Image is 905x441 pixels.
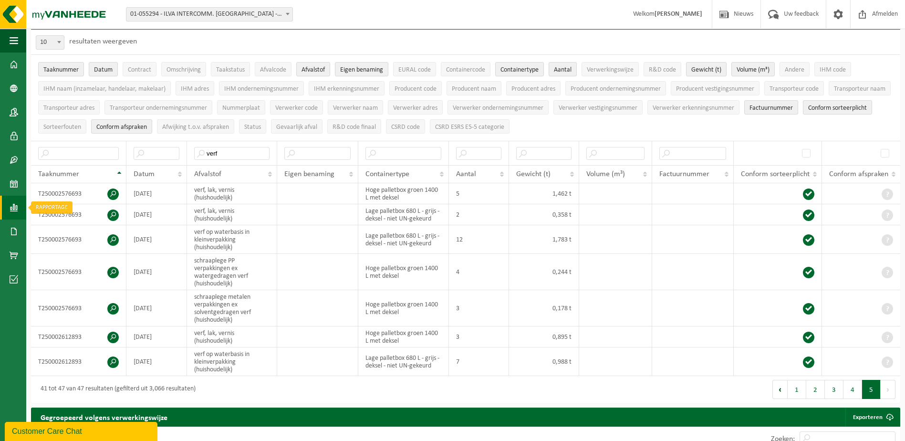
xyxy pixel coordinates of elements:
button: Producent naamProducent naam: Activate to sort [447,81,501,95]
button: Verwerker naamVerwerker naam: Activate to sort [328,100,383,115]
span: R&D code [649,66,676,73]
span: Volume (m³) [737,66,770,73]
td: 3 [449,326,509,347]
button: VerwerkingswijzeVerwerkingswijze: Activate to sort [582,62,639,76]
button: Volume (m³)Volume (m³): Activate to sort [731,62,775,76]
td: schraaplege PP verpakkingen ex watergedragen verf (huishoudelijk) [187,254,277,290]
td: 5 [449,183,509,204]
span: 10 [36,35,64,50]
span: Afvalstof [302,66,325,73]
button: R&D codeR&amp;D code: Activate to sort [644,62,681,76]
button: Transporteur adresTransporteur adres: Activate to sort [38,100,100,115]
button: 1 [788,380,806,399]
button: ContractContract: Activate to sort [123,62,156,76]
button: Verwerker vestigingsnummerVerwerker vestigingsnummer: Activate to sort [553,100,643,115]
td: [DATE] [126,347,187,376]
span: Verwerker naam [333,105,378,112]
strong: [PERSON_NAME] [655,10,702,18]
button: Eigen benamingEigen benaming: Activate to sort [335,62,388,76]
button: 2 [806,380,825,399]
span: Omschrijving [166,66,201,73]
span: Transporteur code [770,85,819,93]
span: Datum [134,170,155,178]
button: TaakstatusTaakstatus: Activate to sort [211,62,250,76]
span: Producent adres [511,85,555,93]
span: Verwerker vestigingsnummer [559,105,637,112]
span: Sorteerfouten [43,124,81,131]
button: Conform afspraken : Activate to sort [91,119,152,134]
td: verf, lak, vernis (huishoudelijk) [187,183,277,204]
button: IHM naam (inzamelaar, handelaar, makelaar)IHM naam (inzamelaar, handelaar, makelaar): Activate to... [38,81,171,95]
td: verf, lak, vernis (huishoudelijk) [187,326,277,347]
button: Producent codeProducent code: Activate to sort [389,81,442,95]
button: 3 [825,380,843,399]
span: Taaknummer [43,66,79,73]
span: Verwerker code [275,105,318,112]
span: Aantal [456,170,476,178]
td: 2 [449,204,509,225]
td: 0,988 t [509,347,579,376]
span: IHM adres [181,85,209,93]
td: T250002612893 [31,326,126,347]
button: Verwerker ondernemingsnummerVerwerker ondernemingsnummer: Activate to sort [447,100,549,115]
button: FactuurnummerFactuurnummer: Activate to sort [744,100,798,115]
td: 0,244 t [509,254,579,290]
button: ContainercodeContainercode: Activate to sort [441,62,490,76]
td: [DATE] [126,326,187,347]
span: CSRD ESRS E5-5 categorie [435,124,504,131]
td: 0,178 t [509,290,579,326]
button: Transporteur codeTransporteur code: Activate to sort [764,81,824,95]
td: 4 [449,254,509,290]
span: IHM ondernemingsnummer [224,85,299,93]
button: TaaknummerTaaknummer: Activate to invert sorting [38,62,84,76]
span: Producent ondernemingsnummer [571,85,661,93]
td: T250002576693 [31,254,126,290]
span: 01-055294 - ILVA INTERCOMM. EREMBODEGEM - EREMBODEGEM [126,8,292,21]
span: R&D code finaal [333,124,376,131]
td: Lage palletbox 680 L - grijs - deksel - niet UN-gekeurd [358,225,449,254]
button: IHM erkenningsnummerIHM erkenningsnummer: Activate to sort [309,81,385,95]
span: CSRD code [391,124,420,131]
span: 01-055294 - ILVA INTERCOMM. EREMBODEGEM - EREMBODEGEM [126,7,293,21]
button: Producent adresProducent adres: Activate to sort [506,81,561,95]
span: Gevaarlijk afval [276,124,317,131]
span: IHM erkenningsnummer [314,85,379,93]
button: Next [881,380,895,399]
span: Containertype [500,66,539,73]
button: AndereAndere: Activate to sort [780,62,810,76]
span: Transporteur naam [834,85,885,93]
button: Gewicht (t)Gewicht (t): Activate to sort [686,62,727,76]
td: 0,358 t [509,204,579,225]
td: verf op waterbasis in kleinverpakking (huishoudelijk) [187,347,277,376]
td: verf, lak, vernis (huishoudelijk) [187,204,277,225]
button: IHM adresIHM adres: Activate to sort [176,81,214,95]
span: Verwerker ondernemingsnummer [453,105,543,112]
button: R&D code finaalR&amp;D code finaal: Activate to sort [327,119,381,134]
button: AfvalcodeAfvalcode: Activate to sort [255,62,291,76]
button: Transporteur naamTransporteur naam: Activate to sort [829,81,891,95]
td: [DATE] [126,204,187,225]
div: 41 tot 47 van 47 resultaten (gefilterd uit 3,066 resultaten) [36,381,196,398]
button: ContainertypeContainertype: Activate to sort [495,62,544,76]
span: Aantal [554,66,572,73]
td: Hoge palletbox groen 1400 L met deksel [358,183,449,204]
button: IHM codeIHM code: Activate to sort [814,62,851,76]
span: Factuurnummer [659,170,709,178]
span: 10 [36,36,64,49]
span: Verwerkingswijze [587,66,634,73]
span: Gewicht (t) [516,170,551,178]
span: Eigen benaming [284,170,334,178]
button: 4 [843,380,862,399]
button: AfvalstofAfvalstof: Activate to sort [296,62,330,76]
td: T250002576693 [31,183,126,204]
button: Conform sorteerplicht : Activate to sort [803,100,872,115]
button: CSRD codeCSRD code: Activate to sort [386,119,425,134]
td: Hoge palletbox groen 1400 L met deksel [358,290,449,326]
button: Verwerker adresVerwerker adres: Activate to sort [388,100,443,115]
span: Afvalstof [194,170,221,178]
span: Producent code [395,85,437,93]
span: Contract [128,66,151,73]
td: 7 [449,347,509,376]
span: Status [244,124,261,131]
button: DatumDatum: Activate to sort [89,62,118,76]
